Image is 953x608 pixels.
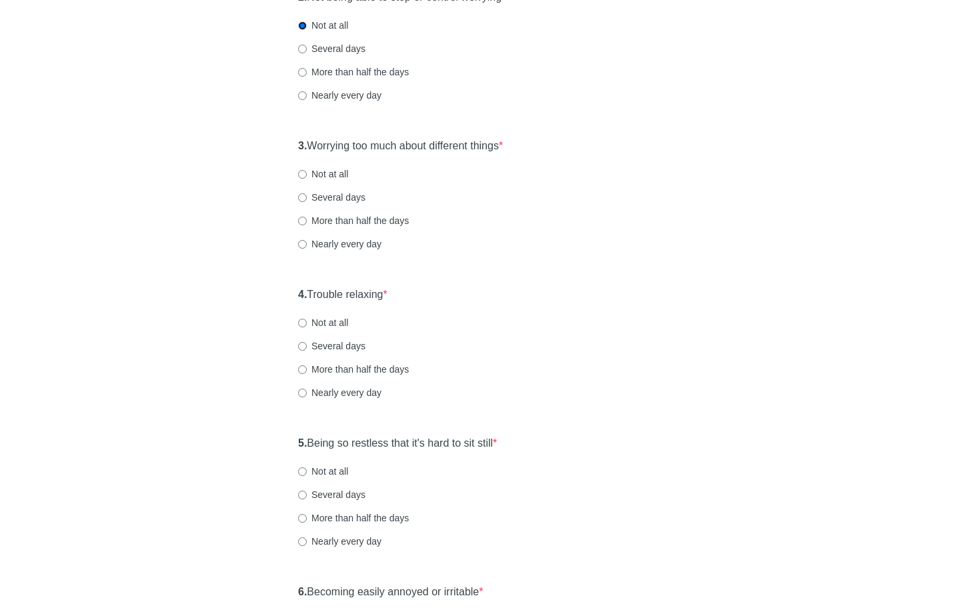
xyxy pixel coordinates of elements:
[298,389,307,397] input: Nearly every day
[298,237,381,251] label: Nearly every day
[298,436,497,451] label: Being so restless that it's hard to sit still
[298,437,307,449] strong: 5.
[298,511,409,525] label: More than half the days
[298,491,307,499] input: Several days
[298,91,307,100] input: Nearly every day
[298,65,409,79] label: More than half the days
[298,193,307,202] input: Several days
[298,191,365,204] label: Several days
[298,319,307,327] input: Not at all
[298,167,348,181] label: Not at all
[298,586,307,597] strong: 6.
[298,363,409,376] label: More than half the days
[298,214,409,227] label: More than half the days
[298,68,307,77] input: More than half the days
[298,240,307,249] input: Nearly every day
[298,316,348,329] label: Not at all
[298,42,365,55] label: Several days
[298,342,307,351] input: Several days
[298,514,307,523] input: More than half the days
[298,170,307,179] input: Not at all
[298,45,307,53] input: Several days
[298,217,307,225] input: More than half the days
[298,537,307,546] input: Nearly every day
[298,21,307,30] input: Not at all
[298,535,381,548] label: Nearly every day
[298,467,307,476] input: Not at all
[298,465,348,478] label: Not at all
[298,365,307,374] input: More than half the days
[298,289,307,300] strong: 4.
[298,386,381,399] label: Nearly every day
[298,585,484,600] label: Becoming easily annoyed or irritable
[298,140,307,151] strong: 3.
[298,339,365,353] label: Several days
[298,139,503,154] label: Worrying too much about different things
[298,19,348,32] label: Not at all
[298,287,387,303] label: Trouble relaxing
[298,89,381,102] label: Nearly every day
[298,488,365,501] label: Several days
